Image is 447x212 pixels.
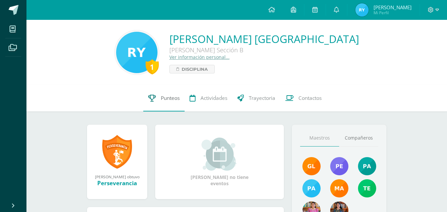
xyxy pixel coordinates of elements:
[146,59,159,74] div: 1
[302,157,321,175] img: 895b5ece1ed178905445368d61b5ce67.png
[339,130,378,147] a: Compañeros
[302,179,321,197] img: d0514ac6eaaedef5318872dd8b40be23.png
[280,85,327,111] a: Contactos
[330,179,348,197] img: 560278503d4ca08c21e9c7cd40ba0529.png
[94,174,141,179] div: [PERSON_NAME] obtuvo
[169,46,359,54] div: [PERSON_NAME] Sección B
[187,138,253,187] div: [PERSON_NAME] no tiene eventos
[201,138,238,171] img: event_small.png
[161,95,180,102] span: Punteos
[201,95,227,102] span: Actividades
[358,157,376,175] img: 40c28ce654064086a0d3fb3093eec86e.png
[249,95,275,102] span: Trayectoria
[169,54,230,60] a: Ver información personal...
[298,95,322,102] span: Contactos
[355,3,369,17] img: 205517e5f2476895c4d85f1e4490c9f7.png
[374,10,412,16] span: Mi Perfil
[143,85,185,111] a: Punteos
[300,130,339,147] a: Maestros
[169,32,359,46] a: [PERSON_NAME] [GEOGRAPHIC_DATA]
[182,65,208,73] span: Disciplina
[94,179,141,187] div: Perseverancia
[116,32,157,73] img: 043c55c2bdc7586fb7892891b9bc7fe6.png
[185,85,232,111] a: Actividades
[358,179,376,197] img: f478d08ad3f1f0ce51b70bf43961b330.png
[169,65,215,73] a: Disciplina
[330,157,348,175] img: 901d3a81a60619ba26076f020600640f.png
[374,4,412,11] span: [PERSON_NAME]
[232,85,280,111] a: Trayectoria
